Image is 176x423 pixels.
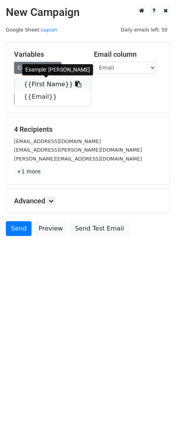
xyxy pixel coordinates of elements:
h5: Variables [14,50,82,59]
h2: New Campaign [6,6,170,19]
div: Example: [PERSON_NAME] [22,64,93,75]
small: [PERSON_NAME][EMAIL_ADDRESS][DOMAIN_NAME] [14,156,142,162]
h5: Email column [94,50,162,59]
a: Preview [33,221,68,236]
a: Send Test Email [70,221,129,236]
a: {{First Name}} [14,78,91,91]
a: Copy/paste... [14,62,62,74]
small: [EMAIL_ADDRESS][DOMAIN_NAME] [14,138,101,144]
a: Daily emails left: 50 [118,27,170,33]
iframe: Chat Widget [137,386,176,423]
h5: Advanced [14,197,162,205]
a: sapian [41,27,57,33]
small: Google Sheet: [6,27,57,33]
h5: 4 Recipients [14,125,162,134]
span: Daily emails left: 50 [118,26,170,34]
a: +1 more [14,167,43,177]
a: {{Email}} [14,91,91,103]
a: Send [6,221,32,236]
small: [EMAIL_ADDRESS][PERSON_NAME][DOMAIN_NAME] [14,147,142,153]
